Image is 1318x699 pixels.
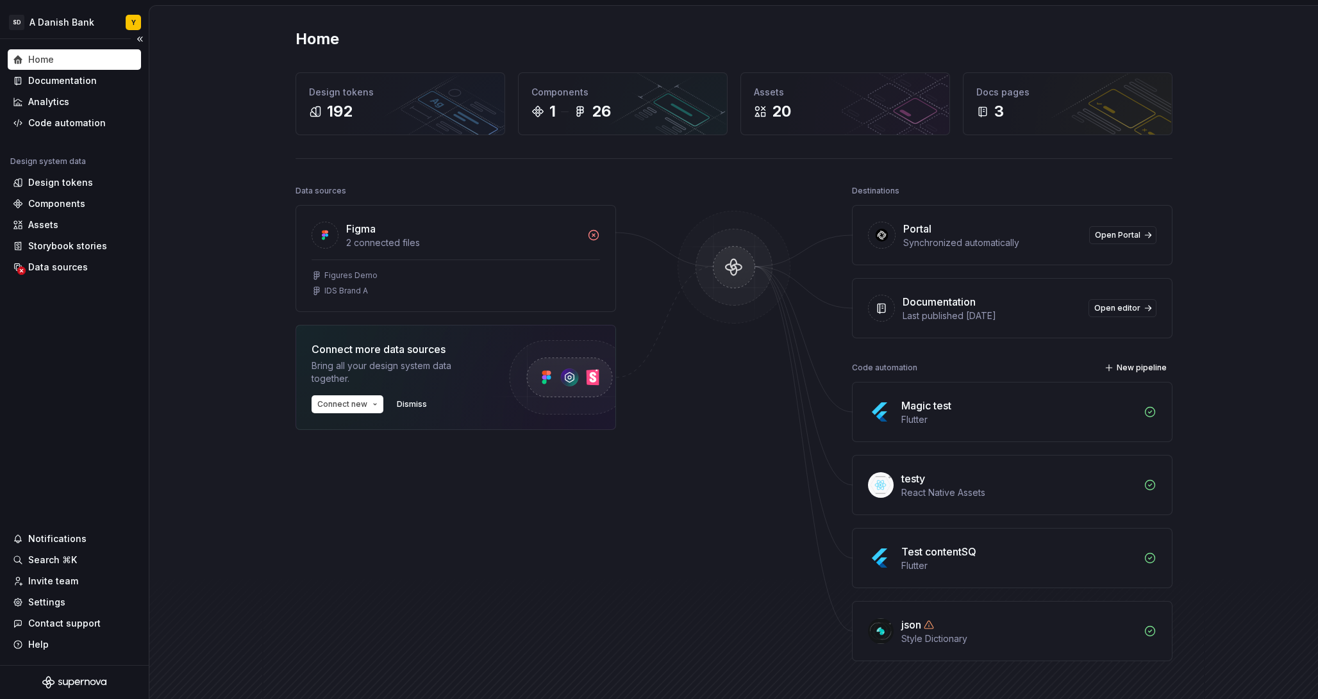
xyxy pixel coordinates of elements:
[346,236,580,249] div: 2 connected files
[131,30,149,48] button: Collapse sidebar
[28,197,85,210] div: Components
[8,193,141,214] a: Components
[8,113,141,133] a: Code automation
[9,15,24,30] div: SD
[8,215,141,235] a: Assets
[28,575,78,588] div: Invite team
[296,29,339,49] h2: Home
[28,176,93,189] div: Design tokens
[976,86,1159,99] div: Docs pages
[28,74,97,87] div: Documentation
[131,17,136,28] div: Y
[531,86,714,99] div: Components
[901,413,1136,426] div: Flutter
[994,101,1004,122] div: 3
[28,240,107,252] div: Storybook stories
[3,8,146,36] button: SDA Danish BankY
[901,617,921,632] div: json
[28,261,88,274] div: Data sources
[309,86,492,99] div: Design tokens
[28,117,106,129] div: Code automation
[28,53,54,66] div: Home
[1101,359,1172,377] button: New pipeline
[8,571,141,591] a: Invite team
[8,634,141,655] button: Help
[312,395,383,413] button: Connect new
[296,205,616,312] a: Figma2 connected filesFigures DemoIDS Brand A
[312,341,485,357] div: Connect more data sources
[296,72,505,135] a: Design tokens192
[324,270,378,281] div: Figures Demo
[901,559,1136,572] div: Flutter
[327,101,353,122] div: 192
[1117,363,1167,373] span: New pipeline
[772,101,791,122] div: 20
[324,286,368,296] div: IDS Brand A
[28,638,49,651] div: Help
[28,95,69,108] div: Analytics
[1089,299,1156,317] a: Open editor
[8,236,141,256] a: Storybook stories
[28,554,77,566] div: Search ⌘K
[1094,303,1140,313] span: Open editor
[346,221,376,236] div: Figma
[391,395,433,413] button: Dismiss
[8,172,141,193] a: Design tokens
[42,676,106,689] svg: Supernova Logo
[852,359,917,377] div: Code automation
[8,613,141,634] button: Contact support
[901,471,925,486] div: testy
[28,218,58,231] div: Assets
[1089,226,1156,244] a: Open Portal
[901,398,951,413] div: Magic test
[317,399,367,409] span: Connect new
[8,49,141,70] a: Home
[8,529,141,549] button: Notifications
[518,72,728,135] a: Components126
[740,72,950,135] a: Assets20
[963,72,1172,135] a: Docs pages3
[28,596,65,609] div: Settings
[10,156,86,167] div: Design system data
[901,486,1136,499] div: React Native Assets
[1095,230,1140,240] span: Open Portal
[312,359,485,385] div: Bring all your design system data together.
[8,257,141,277] a: Data sources
[8,592,141,613] a: Settings
[29,16,94,29] div: A Danish Bank
[296,182,346,200] div: Data sources
[901,544,976,559] div: Test contentSQ
[754,86,937,99] div: Assets
[549,101,556,122] div: 1
[8,70,141,91] a: Documentation
[592,101,611,122] div: 26
[903,309,1081,322] div: Last published [DATE]
[8,550,141,570] button: Search ⌘K
[901,632,1136,645] div: Style Dictionary
[903,236,1081,249] div: Synchronized automatically
[903,294,976,309] div: Documentation
[28,617,101,630] div: Contact support
[397,399,427,409] span: Dismiss
[8,92,141,112] a: Analytics
[903,221,931,236] div: Portal
[28,532,87,545] div: Notifications
[852,182,899,200] div: Destinations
